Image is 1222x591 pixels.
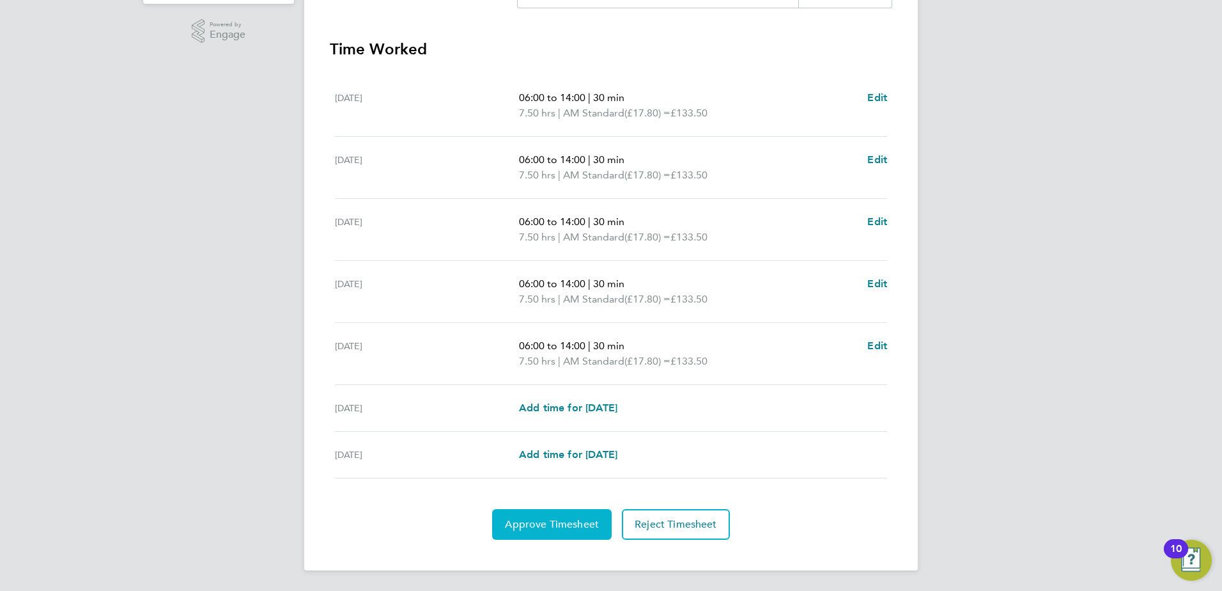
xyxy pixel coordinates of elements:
a: Powered byEngage [192,19,246,43]
span: £133.50 [670,107,708,119]
div: [DATE] [335,152,519,183]
span: 06:00 to 14:00 [519,91,585,104]
div: [DATE] [335,276,519,307]
span: £133.50 [670,355,708,367]
span: | [558,293,561,305]
a: Edit [867,90,887,106]
div: [DATE] [335,400,519,416]
span: | [558,169,561,181]
span: (£17.80) = [624,231,670,243]
a: Edit [867,338,887,354]
span: (£17.80) = [624,355,670,367]
span: 30 min [593,216,624,228]
span: | [588,340,591,352]
span: | [588,91,591,104]
button: Reject Timesheet [622,509,730,540]
span: Engage [210,29,245,40]
a: Add time for [DATE] [519,447,617,462]
span: AM Standard [563,106,624,121]
a: Edit [867,152,887,168]
div: [DATE] [335,338,519,369]
span: Edit [867,340,887,352]
span: 30 min [593,278,624,290]
a: Edit [867,276,887,292]
span: Edit [867,278,887,290]
span: Edit [867,154,887,166]
span: 7.50 hrs [519,231,555,243]
span: 30 min [593,91,624,104]
span: AM Standard [563,230,624,245]
span: AM Standard [563,168,624,183]
div: 10 [1170,549,1182,565]
div: [DATE] [335,447,519,462]
a: Add time for [DATE] [519,400,617,416]
span: Edit [867,216,887,228]
div: [DATE] [335,90,519,121]
span: | [588,278,591,290]
span: Reject Timesheet [635,518,717,531]
span: £133.50 [670,293,708,305]
button: Approve Timesheet [492,509,612,540]
a: Edit [867,214,887,230]
div: [DATE] [335,214,519,245]
span: 30 min [593,154,624,166]
span: | [558,355,561,367]
span: 7.50 hrs [519,355,555,367]
span: | [588,154,591,166]
span: 7.50 hrs [519,107,555,119]
span: | [558,107,561,119]
h3: Time Worked [330,39,892,59]
span: £133.50 [670,169,708,181]
span: Edit [867,91,887,104]
span: AM Standard [563,292,624,307]
span: 7.50 hrs [519,293,555,305]
span: £133.50 [670,231,708,243]
button: Open Resource Center, 10 new notifications [1171,540,1212,581]
span: (£17.80) = [624,169,670,181]
span: Powered by [210,19,245,30]
span: Add time for [DATE] [519,448,617,461]
span: Approve Timesheet [505,518,599,531]
span: 06:00 to 14:00 [519,154,585,166]
span: AM Standard [563,354,624,369]
span: | [588,216,591,228]
span: 06:00 to 14:00 [519,278,585,290]
span: 7.50 hrs [519,169,555,181]
span: Add time for [DATE] [519,402,617,414]
span: | [558,231,561,243]
span: (£17.80) = [624,293,670,305]
span: (£17.80) = [624,107,670,119]
span: 06:00 to 14:00 [519,340,585,352]
span: 30 min [593,340,624,352]
span: 06:00 to 14:00 [519,216,585,228]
